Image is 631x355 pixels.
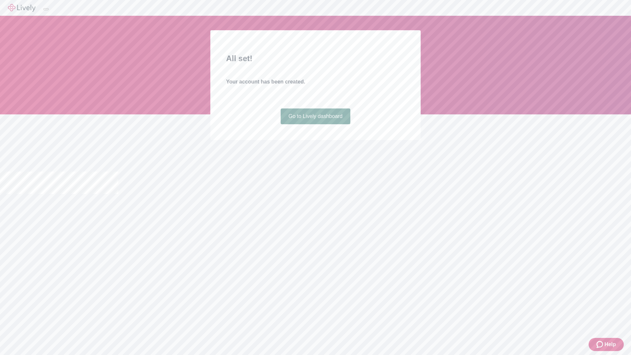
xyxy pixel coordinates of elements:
[226,53,405,64] h2: All set!
[604,341,616,348] span: Help
[589,338,624,351] button: Zendesk support iconHelp
[43,8,49,10] button: Log out
[226,78,405,86] h4: Your account has been created.
[8,4,35,12] img: Lively
[281,108,351,124] a: Go to Lively dashboard
[596,341,604,348] svg: Zendesk support icon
